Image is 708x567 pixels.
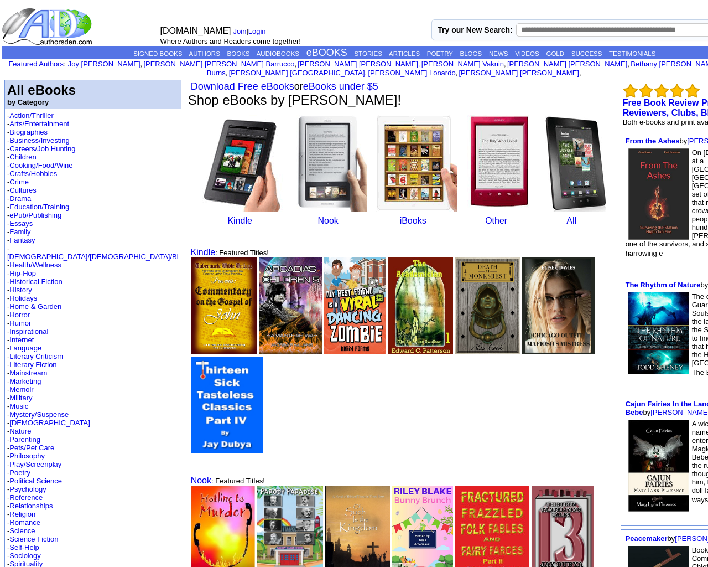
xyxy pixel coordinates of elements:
[9,410,69,419] a: Mystery/Suspense
[7,252,179,261] a: [DEMOGRAPHIC_DATA]/[DEMOGRAPHIC_DATA]/Bi
[9,336,34,344] a: Internet
[376,115,457,212] img: 1ipad.gif
[160,37,301,45] font: Where Authors and Readers come together!
[507,60,627,68] a: [PERSON_NAME] [PERSON_NAME]
[546,50,564,57] a: GOLD
[160,26,231,35] font: [DOMAIN_NAME]
[427,50,453,57] a: POETRY
[628,292,689,374] img: 11105.jpg
[191,476,211,485] a: Nook
[400,216,426,225] a: iBooks
[9,236,35,244] a: Fantasy
[9,543,39,551] a: Self-Help
[628,420,689,512] img: 71280.jpg
[670,84,684,98] img: bigemptystars.png
[233,27,247,35] a: Join
[229,69,365,77] a: [PERSON_NAME] [GEOGRAPHIC_DATA]
[9,302,61,311] a: Home & Garden
[368,69,455,77] a: [PERSON_NAME] Lonardo
[9,551,40,560] a: Sociology
[9,203,69,211] a: Education/Training
[9,311,30,319] a: Horror
[9,402,28,410] a: Music
[522,257,595,354] img: 80397.jpg
[522,347,595,356] a: Chicago Outfit: Mafioso's Mistress
[355,50,382,57] a: STORIES
[303,81,378,92] a: eBooks under $5
[9,269,36,277] a: Hip-Hop
[296,61,298,68] font: i
[227,70,228,76] font: i
[189,50,220,57] a: AUTHORS
[257,50,299,57] a: AUDIOBOOKS
[459,69,579,77] a: [PERSON_NAME] [PERSON_NAME]
[9,120,69,128] a: Arts/Entertainment
[9,186,36,194] a: Cultures
[143,60,294,68] a: [PERSON_NAME] [PERSON_NAME] Barrucco
[9,527,35,535] a: Science
[9,452,45,460] a: Philosophy
[9,219,33,228] a: Essays
[317,216,338,225] a: Nook
[9,352,63,360] a: Literary Criticism
[191,81,294,92] a: Download Free eBooks
[571,50,602,57] a: SUCCESS
[421,60,504,68] a: [PERSON_NAME] Vaknin
[9,344,41,352] a: Language
[227,50,250,57] a: BOOKS
[629,61,631,68] font: i
[460,50,482,57] a: BLOGS
[9,510,35,518] a: Religion
[9,427,31,435] a: Nature
[324,257,387,354] img: 80223.jpg
[298,60,418,68] a: [PERSON_NAME] [PERSON_NAME]
[133,50,182,57] a: SIGNED BOOKS
[9,435,40,444] a: Parenting
[9,169,57,178] a: Crafts/Hobbies
[626,137,680,145] a: From the Ashes
[9,161,72,169] a: Cooking/Food/Wine
[9,518,40,527] a: Romance
[489,50,508,57] a: NEWS
[626,281,701,289] a: The Rhythm of Nature
[9,385,33,394] a: Memoir
[515,50,539,57] a: VIDEOS
[191,446,263,455] a: Thirteen Sick Tasteless Classics, Part IV
[248,27,266,35] a: Login
[68,60,140,68] a: Joy [PERSON_NAME]
[7,98,49,106] b: by Category
[388,257,453,354] img: 32061.jpeg
[506,61,507,68] font: i
[623,84,638,98] img: bigemptystars.png
[466,115,533,212] img: 1sony.gif
[9,178,29,186] a: Crime
[9,468,30,477] a: Poetry
[199,115,288,212] img: 1kindlefire.gif
[9,360,56,369] a: Literary Fiction
[455,257,520,354] img: 79112.jpg
[9,502,53,510] a: Relationships
[485,216,507,225] a: Other
[639,84,653,98] img: bigemptystars.png
[7,83,76,97] b: All eBooks
[191,257,257,354] img: 80020.jpg
[8,60,65,68] font: :
[685,84,700,98] img: bigemptystars.png
[542,115,608,212] img: 1kobo.gif
[259,347,322,356] a: Arcadia's Children 5 :Samantha's War
[9,261,61,269] a: Health/Wellness
[9,228,30,236] a: Family
[420,61,421,68] font: i
[227,216,252,225] a: Kindle
[581,70,582,76] font: i
[9,153,36,161] a: Children
[142,61,143,68] font: i
[8,60,64,68] a: Featured Authors
[457,70,459,76] font: i
[609,50,655,57] a: TESTIMONIALS
[455,347,520,356] a: Death at Monksrest
[324,347,387,356] a: My Best Friend is a Viral Dancing Zombie
[389,50,420,57] a: ARTICLES
[188,81,378,92] font: or
[654,84,669,98] img: bigemptystars.png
